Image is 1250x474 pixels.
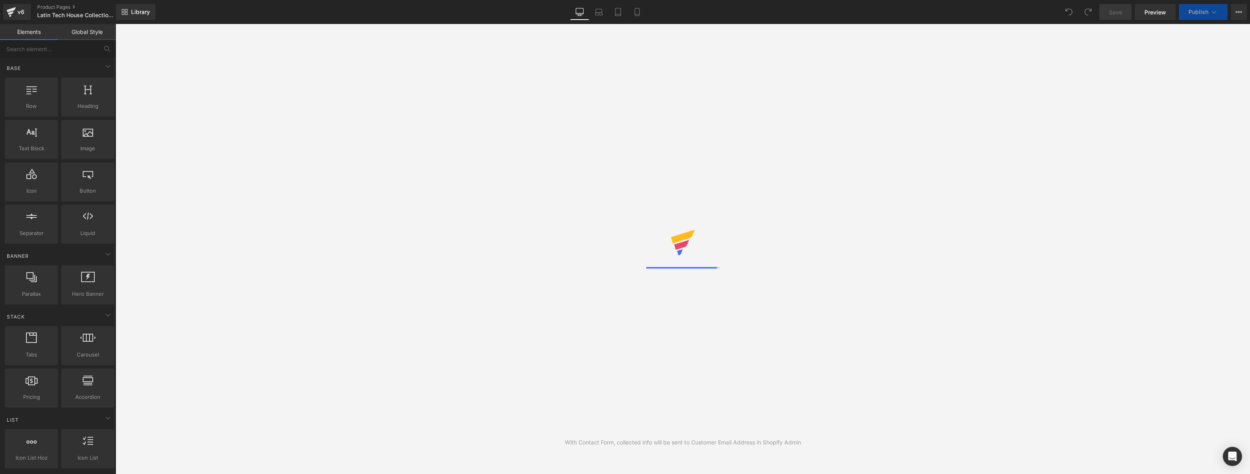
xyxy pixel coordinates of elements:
[64,393,112,401] span: Accordion
[6,416,20,424] span: List
[7,229,56,237] span: Separator
[64,102,112,110] span: Heading
[570,4,589,20] a: Desktop
[1231,4,1247,20] button: More
[7,454,56,462] span: Icon List Hoz
[1179,4,1228,20] button: Publish
[6,313,26,321] span: Stack
[1188,9,1208,15] span: Publish
[64,144,112,153] span: Image
[6,252,30,260] span: Banner
[628,4,647,20] a: Mobile
[58,24,116,40] a: Global Style
[37,4,129,10] a: Product Pages
[64,454,112,462] span: Icon List
[116,4,156,20] a: New Library
[608,4,628,20] a: Tablet
[64,290,112,298] span: Hero Banner
[1080,4,1096,20] button: Redo
[1135,4,1176,20] a: Preview
[64,229,112,237] span: Liquid
[1144,8,1166,16] span: Preview
[64,351,112,359] span: Carousel
[7,144,56,153] span: Text Block
[7,351,56,359] span: Tabs
[3,4,31,20] a: v6
[1223,447,1242,466] div: Open Intercom Messenger
[7,290,56,298] span: Parallax
[37,12,114,18] span: Latin Tech House Collection Vol.2
[7,393,56,401] span: Pricing
[16,7,26,17] div: v6
[64,187,112,195] span: Button
[131,8,150,16] span: Library
[6,64,22,72] span: Base
[589,4,608,20] a: Laptop
[7,102,56,110] span: Row
[1061,4,1077,20] button: Undo
[565,438,801,447] div: With Contact Form, collected info will be sent to Customer Email Address in Shopify Admin
[1109,8,1122,16] span: Save
[7,187,56,195] span: Icon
